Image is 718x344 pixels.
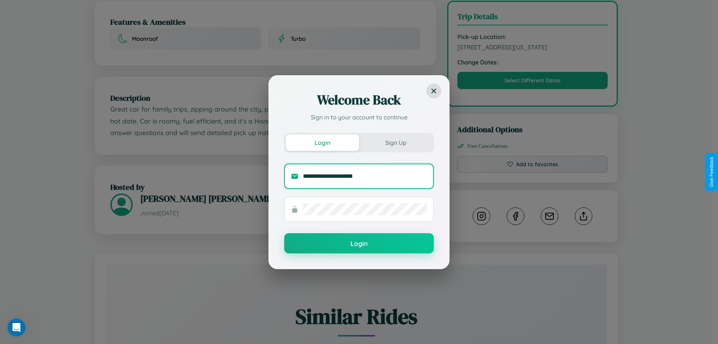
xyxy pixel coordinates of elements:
button: Sign Up [359,134,432,151]
button: Login [284,233,434,253]
button: Login [286,134,359,151]
h2: Welcome Back [284,91,434,109]
iframe: Intercom live chat [7,319,25,337]
div: Give Feedback [709,157,714,187]
p: Sign in to your account to continue [284,113,434,122]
